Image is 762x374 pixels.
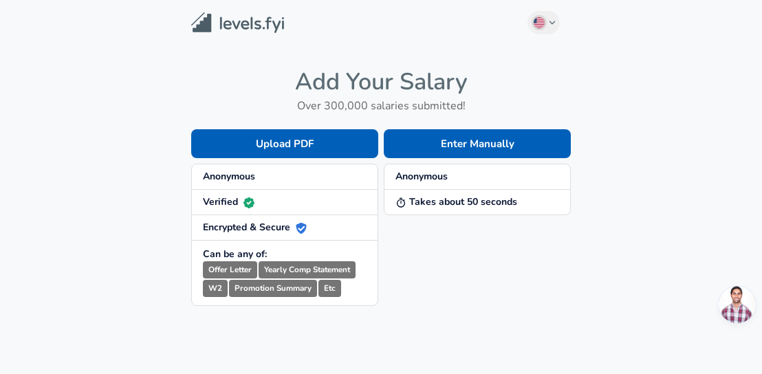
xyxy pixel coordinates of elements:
button: Upload PDF [191,129,378,158]
h6: Over 300,000 salaries submitted! [191,96,571,115]
small: W2 [203,280,228,297]
h4: Add Your Salary [191,67,571,96]
small: Offer Letter [203,261,257,278]
strong: Takes about 50 seconds [395,195,517,208]
small: Yearly Comp Statement [259,261,356,278]
small: Etc [318,280,341,297]
strong: Can be any of: [203,247,267,261]
button: English (US) [527,11,560,34]
button: Enter Manually [384,129,571,158]
div: Open chat [719,286,756,323]
img: English (US) [534,17,545,28]
strong: Encrypted & Secure [203,221,307,234]
small: Promotion Summary [229,280,317,297]
img: Levels.fyi [191,12,284,34]
strong: Anonymous [203,170,255,183]
strong: Anonymous [395,170,448,183]
strong: Verified [203,195,254,208]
